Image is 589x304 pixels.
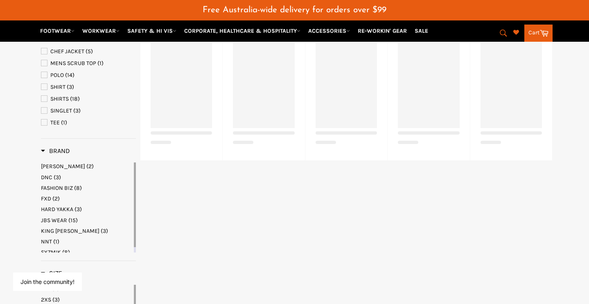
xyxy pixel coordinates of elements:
[86,48,93,55] span: (5)
[41,296,51,303] span: 2XS
[41,95,136,104] a: SHIRTS
[41,248,132,256] a: SYZMIK
[41,173,132,181] a: DNC
[41,147,70,155] h3: Brand
[52,296,60,303] span: (3)
[61,119,67,126] span: (1)
[67,83,74,90] span: (3)
[41,163,85,170] span: [PERSON_NAME]
[41,238,132,245] a: NNT
[50,95,69,102] span: SHIRTS
[41,71,136,80] a: POLO
[41,174,52,181] span: DNC
[101,227,108,234] span: (3)
[41,185,73,191] span: FASHION BIZ
[52,195,60,202] span: (2)
[65,72,74,79] span: (14)
[305,24,353,38] a: ACCESSORIES
[203,6,386,14] span: Free Australia-wide delivery for orders over $99
[181,24,304,38] a: CORPORATE, HEALTHCARE & HOSPITALITY
[41,217,67,224] span: JBS WEAR
[41,162,132,170] a: BISLEY
[41,249,61,256] span: SYZMIK
[41,269,62,277] h3: Size
[41,296,132,304] a: 2XS
[41,227,132,235] a: KING GEE
[53,238,59,245] span: (1)
[41,47,136,56] a: CHEF JACKET
[70,95,80,102] span: (18)
[50,48,84,55] span: CHEF JACKET
[41,216,132,224] a: JBS WEAR
[79,24,123,38] a: WORKWEAR
[50,119,60,126] span: TEE
[41,238,52,245] span: NNT
[41,59,136,68] a: MENS SCRUB TOP
[524,25,553,42] a: Cart
[41,227,99,234] span: KING [PERSON_NAME]
[41,195,51,202] span: FXD
[50,83,65,90] span: SHIRT
[73,107,81,114] span: (3)
[41,83,136,92] a: SHIRT
[41,205,132,213] a: HARD YAKKA
[124,24,180,38] a: SAFETY & HI VIS
[41,285,132,293] a: 2XL
[97,60,104,67] span: (1)
[41,195,132,203] a: FXD
[62,249,70,256] span: (8)
[74,185,82,191] span: (8)
[41,106,136,115] a: SINGLET
[41,206,73,213] span: HARD YAKKA
[50,72,64,79] span: POLO
[411,24,431,38] a: SALE
[74,206,82,213] span: (3)
[354,24,410,38] a: RE-WORKIN' GEAR
[68,217,78,224] span: (15)
[41,118,136,127] a: TEE
[50,60,96,67] span: MENS SCRUB TOP
[50,107,72,114] span: SINGLET
[20,278,74,285] button: Join the community!
[41,184,132,192] a: FASHION BIZ
[54,174,61,181] span: (3)
[86,163,94,170] span: (2)
[37,24,78,38] a: FOOTWEAR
